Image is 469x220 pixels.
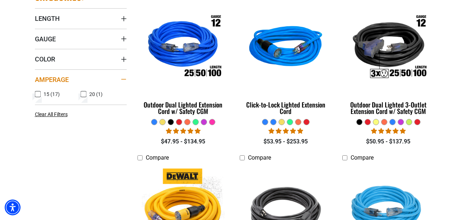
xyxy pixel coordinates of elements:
div: Click-to-Lock Lighted Extension Cord [240,101,332,114]
span: 4.87 stars [269,128,303,134]
span: 4.80 stars [371,128,406,134]
div: $53.95 - $253.95 [240,137,332,146]
span: 20 (1) [89,92,103,97]
img: Outdoor Dual Lighted 3-Outlet Extension Cord w/ Safety CGM [343,6,434,89]
span: Compare [146,154,169,161]
span: Clear All Filters [35,111,68,117]
span: 4.81 stars [166,128,200,134]
div: Accessibility Menu [5,200,21,215]
div: $47.95 - $134.95 [137,137,229,146]
div: $50.95 - $137.95 [342,137,434,146]
div: Outdoor Dual Lighted Extension Cord w/ Safety CGM [137,101,229,114]
div: Outdoor Dual Lighted 3-Outlet Extension Cord w/ Safety CGM [342,101,434,114]
a: Outdoor Dual Lighted 3-Outlet Extension Cord w/ Safety CGM Outdoor Dual Lighted 3-Outlet Extensio... [342,3,434,119]
span: Amperage [35,75,69,84]
img: blue [240,6,331,89]
summary: Color [35,49,127,69]
a: Clear All Filters [35,111,71,118]
span: Compare [248,154,271,161]
span: Compare [351,154,374,161]
summary: Length [35,8,127,28]
summary: Amperage [35,69,127,90]
span: Gauge [35,35,56,43]
a: blue Click-to-Lock Lighted Extension Cord [240,3,332,119]
span: Length [35,14,60,23]
a: Outdoor Dual Lighted Extension Cord w/ Safety CGM Outdoor Dual Lighted Extension Cord w/ Safety CGM [137,3,229,119]
span: Color [35,55,55,63]
span: 15 (17) [44,92,60,97]
summary: Gauge [35,29,127,49]
img: Outdoor Dual Lighted Extension Cord w/ Safety CGM [138,6,229,89]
